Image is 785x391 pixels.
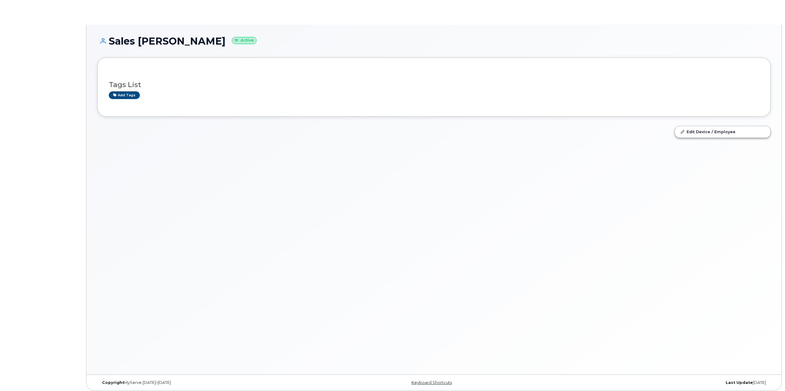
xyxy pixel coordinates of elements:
[232,37,257,44] small: Active
[109,91,140,99] a: Add tags
[97,380,322,385] div: MyServe [DATE]–[DATE]
[412,380,452,385] a: Keyboard Shortcuts
[546,380,771,385] div: [DATE]
[726,380,753,385] strong: Last Update
[109,81,759,89] h3: Tags List
[102,380,124,385] strong: Copyright
[675,126,770,137] a: Edit Device / Employee
[97,36,771,46] h1: Sales [PERSON_NAME]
